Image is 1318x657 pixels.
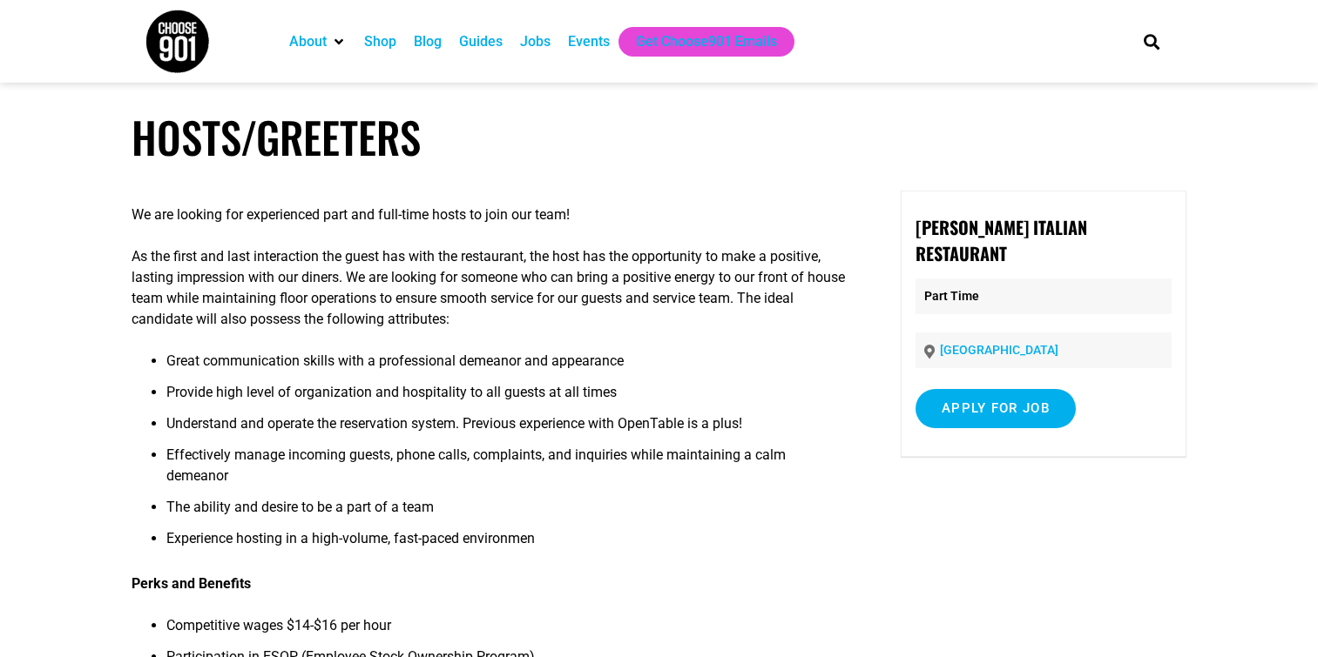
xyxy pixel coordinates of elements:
strong: [PERSON_NAME] Italian Restaurant [916,214,1087,266]
p: As the first and last interaction the guest has with the restaurant, the host has the opportunity... [132,246,848,330]
a: Shop [364,31,396,52]
li: Understand and operate the reservation system. Previous experience with OpenTable is a plus! [166,413,848,445]
nav: Main nav [280,27,1113,57]
a: Events [568,31,610,52]
p: We are looking for experienced part and full-time hosts to join our team! [132,204,848,225]
h1: Hosts/Greeters [132,111,1186,163]
div: About [280,27,355,57]
a: Blog [414,31,442,52]
a: Get Choose901 Emails [636,31,777,52]
div: Search [1137,27,1166,56]
li: Effectively manage incoming guests, phone calls, complaints, and inquiries while maintaining a ca... [166,445,848,497]
input: Apply for job [916,389,1076,428]
a: Guides [459,31,503,52]
strong: Perks and Benefits [132,575,251,592]
a: [GEOGRAPHIC_DATA] [940,343,1058,357]
li: Competitive wages $14-$16 per hour [166,615,848,647]
li: The ability and desire to be a part of a team [166,497,848,528]
li: Experience hosting in a high-volume, fast-paced environmen [166,528,848,560]
p: Part Time [916,278,1172,314]
li: Provide high level of organization and hospitality to all guests at all times [166,382,848,413]
a: Jobs [520,31,551,52]
a: About [289,31,327,52]
li: Great communication skills with a professional demeanor and appearance [166,351,848,382]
